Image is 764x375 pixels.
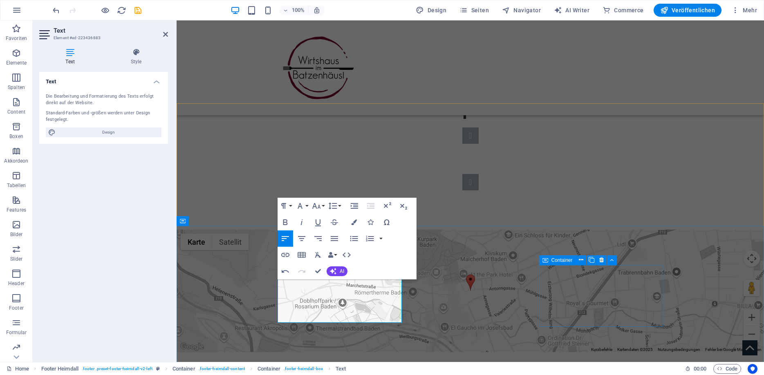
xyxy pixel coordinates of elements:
[294,230,309,247] button: Align Center
[748,364,757,374] button: Usercentrics
[412,4,450,17] div: Design (Strg+Alt+Y)
[310,247,326,263] button: Clear Formatting
[82,364,153,374] span: . footer .preset-footer-heimdall-v2-left
[7,109,25,115] p: Content
[310,263,326,279] button: Confirm (Ctrl+⏎)
[39,48,104,65] h4: Text
[7,182,26,189] p: Tabellen
[363,214,378,230] button: Icons
[346,230,362,247] button: Unordered List
[117,6,126,15] i: Seite neu laden
[284,364,323,374] span: . footer-heimdall-box
[156,366,160,371] i: Dieses Element ist ein anpassbares Preset
[379,198,395,214] button: Superscript
[313,7,320,14] i: Bei Größenänderung Zoomstufe automatisch an das gewählte Gerät anpassen.
[6,35,27,42] p: Favoriten
[327,266,347,276] button: AI
[363,198,379,214] button: Decrease Indent
[310,214,326,230] button: Underline (Ctrl+U)
[728,4,760,17] button: Mehr
[499,4,544,17] button: Navigator
[58,127,159,137] span: Design
[340,269,344,274] span: AI
[199,364,245,374] span: . footer-heimdall-content
[8,84,25,91] p: Spalten
[551,258,573,263] span: Container
[379,214,394,230] button: Special Characters
[54,27,168,34] h2: Text
[396,198,411,214] button: Subscript
[699,366,701,372] span: :
[280,5,309,15] button: 100%
[603,6,644,14] span: Commerce
[336,364,346,374] span: Klick zum Auswählen. Doppelklick zum Bearbeiten
[294,263,309,279] button: Redo (Ctrl+Shift+Z)
[100,5,110,15] button: Klicke hier, um den Vorschau-Modus zu verlassen
[294,247,309,263] button: Insert Table
[310,230,326,247] button: Align Right
[459,6,489,14] span: Seiten
[685,364,707,374] h6: Session-Zeit
[10,231,23,238] p: Bilder
[258,364,280,374] span: Klick zum Auswählen. Doppelklick zum Bearbeiten
[7,207,26,213] p: Features
[378,230,384,247] button: Ordered List
[554,6,589,14] span: AI Writer
[9,133,23,140] p: Boxen
[717,364,737,374] span: Code
[54,34,152,42] h3: Element #ed-223436883
[278,247,293,263] button: Insert Link
[551,4,593,17] button: AI Writer
[339,247,354,263] button: HTML
[278,263,293,279] button: Undo (Ctrl+Z)
[694,364,706,374] span: 00 00
[362,230,378,247] button: Ordered List
[310,198,326,214] button: Font Size
[278,230,293,247] button: Align Left
[346,214,362,230] button: Colors
[52,6,61,15] i: Rückgängig: Text ändern (Strg+Z)
[327,198,342,214] button: Line Height
[41,364,346,374] nav: breadcrumb
[654,4,721,17] button: Veröffentlichen
[660,6,715,14] span: Veröffentlichen
[7,364,29,374] a: Klick, um Auswahl aufzuheben. Doppelklick öffnet Seitenverwaltung
[713,364,741,374] button: Code
[456,4,492,17] button: Seiten
[133,5,143,15] button: save
[46,110,161,123] div: Standard-Farben und -größen werden unter Design festgelegt.
[327,214,342,230] button: Strikethrough
[51,5,61,15] button: undo
[294,214,309,230] button: Italic (Ctrl+I)
[294,198,309,214] button: Font Family
[278,214,293,230] button: Bold (Ctrl+B)
[173,364,195,374] span: Klick zum Auswählen. Doppelklick zum Bearbeiten
[104,48,168,65] h4: Style
[6,60,27,66] p: Elemente
[8,280,25,287] p: Header
[412,4,450,17] button: Design
[4,158,28,164] p: Akkordeon
[347,198,362,214] button: Increase Indent
[327,247,338,263] button: Data Bindings
[41,364,78,374] span: Klick zum Auswählen. Doppelklick zum Bearbeiten
[278,198,293,214] button: Paragraph Format
[46,93,161,107] div: Die Bearbeitung und Formatierung des Texts erfolgt direkt auf der Website.
[416,6,446,14] span: Design
[10,256,23,262] p: Slider
[46,127,161,137] button: Design
[133,6,143,15] i: Save (Ctrl+S)
[599,4,647,17] button: Commerce
[502,6,541,14] span: Navigator
[9,305,24,311] p: Footer
[6,329,27,336] p: Formular
[327,230,342,247] button: Align Justify
[731,6,757,14] span: Mehr
[117,5,126,15] button: reload
[292,5,305,15] h6: 100%
[39,72,168,87] h4: Text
